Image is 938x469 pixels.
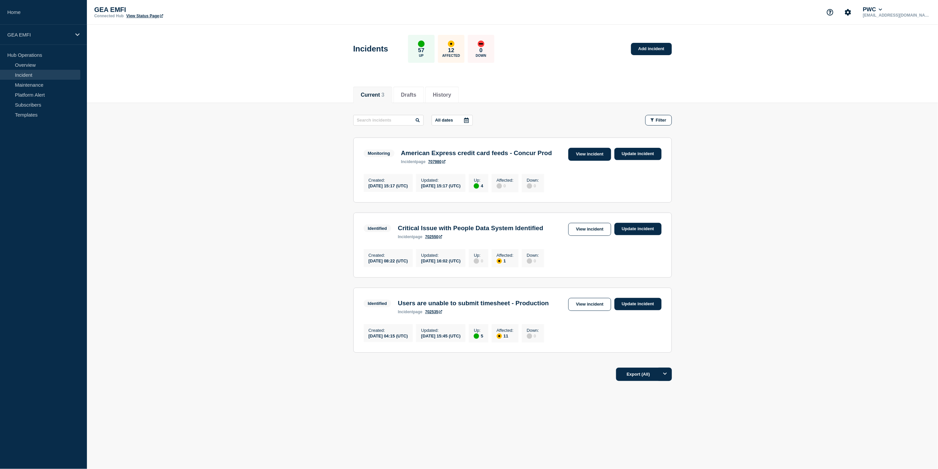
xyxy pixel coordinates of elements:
[401,159,426,164] p: page
[353,44,388,53] h1: Incidents
[94,6,227,14] p: GEA EMFI
[432,115,473,126] button: All dates
[631,43,672,55] a: Add incident
[476,54,486,57] p: Down
[425,310,442,314] a: 702535
[497,328,514,333] p: Affected :
[616,368,672,381] button: Export (All)
[614,148,662,160] a: Update incident
[474,178,483,183] p: Up :
[497,333,514,339] div: 11
[364,300,392,307] span: Identified
[614,298,662,310] a: Update incident
[568,298,611,311] a: View incident
[421,253,461,258] p: Updated :
[497,183,502,189] div: disabled
[428,159,446,164] a: 707980
[369,258,408,263] div: [DATE] 08:22 (UTC)
[382,92,385,98] span: 3
[433,92,451,98] button: History
[862,6,884,13] button: PWC
[353,115,424,126] input: Search incidents
[527,258,532,264] div: disabled
[614,223,662,235] a: Update incident
[862,13,931,18] p: [EMAIL_ADDRESS][DOMAIN_NAME]
[497,183,514,189] div: 0
[568,148,611,161] a: View incident
[474,333,483,339] div: 5
[527,333,539,339] div: 0
[398,310,422,314] p: page
[398,234,422,239] p: page
[94,14,124,18] p: Connected Hub
[474,253,483,258] p: Up :
[527,183,539,189] div: 0
[398,225,543,232] h3: Critical Issue with People Data System Identified
[398,300,549,307] h3: Users are unable to submit timesheet - Production
[659,368,672,381] button: Options
[841,5,855,19] button: Account settings
[369,328,408,333] p: Created :
[448,47,454,54] p: 12
[527,178,539,183] p: Down :
[474,258,479,264] div: disabled
[435,118,453,123] p: All dates
[448,41,455,47] div: affected
[419,54,424,57] p: Up
[823,5,837,19] button: Support
[527,253,539,258] p: Down :
[527,258,539,264] div: 0
[369,253,408,258] p: Created :
[421,183,461,188] div: [DATE] 15:17 (UTC)
[568,223,611,236] a: View incident
[474,258,483,264] div: 0
[478,41,484,47] div: down
[497,333,502,339] div: affected
[401,159,416,164] span: incident
[527,183,532,189] div: disabled
[398,310,413,314] span: incident
[421,258,461,263] div: [DATE] 16:02 (UTC)
[421,178,461,183] p: Updated :
[421,333,461,338] div: [DATE] 15:45 (UTC)
[474,333,479,339] div: up
[479,47,482,54] p: 0
[418,47,424,54] p: 57
[497,253,514,258] p: Affected :
[369,183,408,188] div: [DATE] 15:17 (UTC)
[645,115,672,126] button: Filter
[364,149,395,157] span: Monitoring
[474,183,483,189] div: 4
[474,328,483,333] p: Up :
[527,328,539,333] p: Down :
[418,41,425,47] div: up
[398,234,413,239] span: incident
[421,328,461,333] p: Updated :
[126,14,163,18] a: View Status Page
[656,118,667,123] span: Filter
[369,178,408,183] p: Created :
[497,258,514,264] div: 1
[497,178,514,183] p: Affected :
[401,92,416,98] button: Drafts
[361,92,385,98] button: Current 3
[474,183,479,189] div: up
[369,333,408,338] div: [DATE] 04:15 (UTC)
[401,149,552,157] h3: American Express credit card feeds - Concur Prod
[527,333,532,339] div: disabled
[442,54,460,57] p: Affected
[425,234,442,239] a: 702550
[364,225,392,232] span: Identified
[7,32,71,38] p: GEA EMFI
[497,258,502,264] div: affected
